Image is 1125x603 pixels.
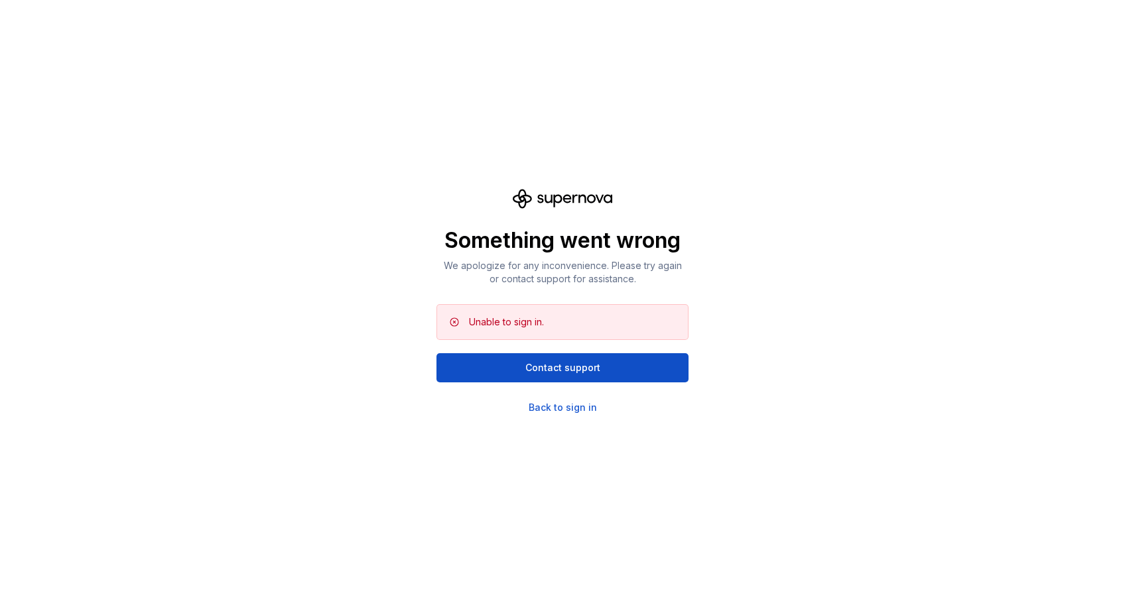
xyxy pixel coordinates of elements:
span: Contact support [525,361,600,374]
button: Contact support [436,353,689,382]
a: Back to sign in [529,401,597,414]
div: Unable to sign in. [469,315,544,329]
p: Something went wrong [436,227,689,254]
p: We apologize for any inconvenience. Please try again or contact support for assistance. [436,259,689,286]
